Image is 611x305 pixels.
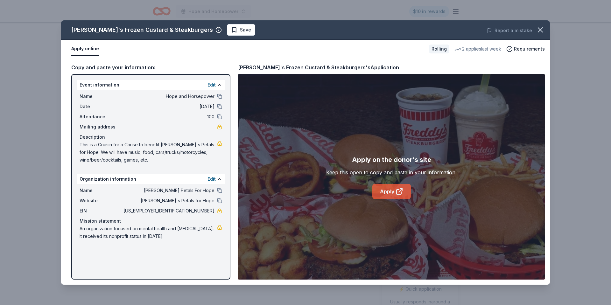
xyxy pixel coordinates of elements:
[122,207,214,215] span: [US_EMPLOYER_IDENTIFICATION_NUMBER]
[506,45,545,53] button: Requirements
[240,26,251,34] span: Save
[487,27,532,34] button: Report a mistake
[122,93,214,100] span: Hope and Horsepower
[80,141,217,164] span: This is a Cruisin for a Cause to benefit [PERSON_NAME]'s Petals for Hope. We will have music, foo...
[372,184,411,199] a: Apply
[80,93,122,100] span: Name
[80,207,122,215] span: EIN
[80,197,122,204] span: Website
[80,113,122,121] span: Attendance
[77,80,225,90] div: Event information
[71,63,230,72] div: Copy and paste your information:
[429,45,449,53] div: Rolling
[207,175,216,183] button: Edit
[238,63,399,72] div: [PERSON_NAME]'s Frozen Custard & Steakburgers's Application
[77,174,225,184] div: Organization information
[71,42,99,56] button: Apply online
[122,187,214,194] span: [PERSON_NAME] Petals For Hope
[514,45,545,53] span: Requirements
[352,155,431,165] div: Apply on the donor's site
[80,217,222,225] div: Mission statement
[122,197,214,204] span: [PERSON_NAME]'s Petals for Hope
[71,25,213,35] div: [PERSON_NAME]'s Frozen Custard & Steakburgers
[122,103,214,110] span: [DATE]
[207,81,216,89] button: Edit
[454,45,501,53] div: 2 applies last week
[326,169,457,176] div: Keep this open to copy and paste in your information.
[122,113,214,121] span: 100
[80,103,122,110] span: Date
[80,225,217,240] span: An organization focused on mental health and [MEDICAL_DATA]. It received its nonprofit status in ...
[80,123,122,131] span: Mailing address
[80,133,222,141] div: Description
[227,24,255,36] button: Save
[80,187,122,194] span: Name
